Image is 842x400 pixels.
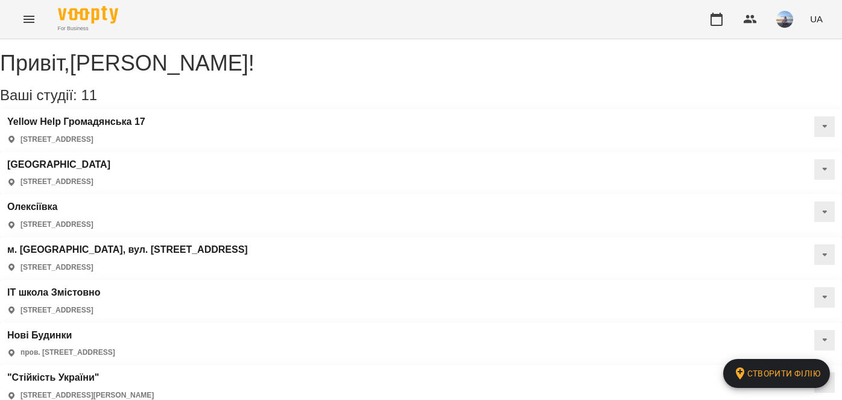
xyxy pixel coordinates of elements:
span: For Business [58,25,118,33]
a: Олексіївка [7,202,93,212]
p: [STREET_ADDRESS] [21,177,93,187]
a: Нові Будинки [7,330,115,341]
a: м. [GEOGRAPHIC_DATA], вул. [STREET_ADDRESS] [7,244,248,255]
span: 11 [81,87,97,103]
span: UA [810,13,823,25]
span: Створити філію [733,366,820,381]
a: "Стійкість України" [7,372,154,383]
img: a5695baeaf149ad4712b46ffea65b4f5.jpg [776,11,793,28]
a: IT школа Змістовно [7,287,101,298]
p: [STREET_ADDRESS] [21,220,93,230]
button: Menu [14,5,43,34]
button: UA [805,8,828,30]
a: Yellow Help Громадянська 17 [7,116,145,127]
p: [STREET_ADDRESS] [21,305,93,316]
a: [GEOGRAPHIC_DATA] [7,159,110,170]
p: [STREET_ADDRESS] [21,262,93,273]
p: [STREET_ADDRESS] [21,135,93,145]
a: Створити філію [723,359,830,388]
p: пров. [STREET_ADDRESS] [21,348,115,358]
img: Voopty Logo [58,6,118,24]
